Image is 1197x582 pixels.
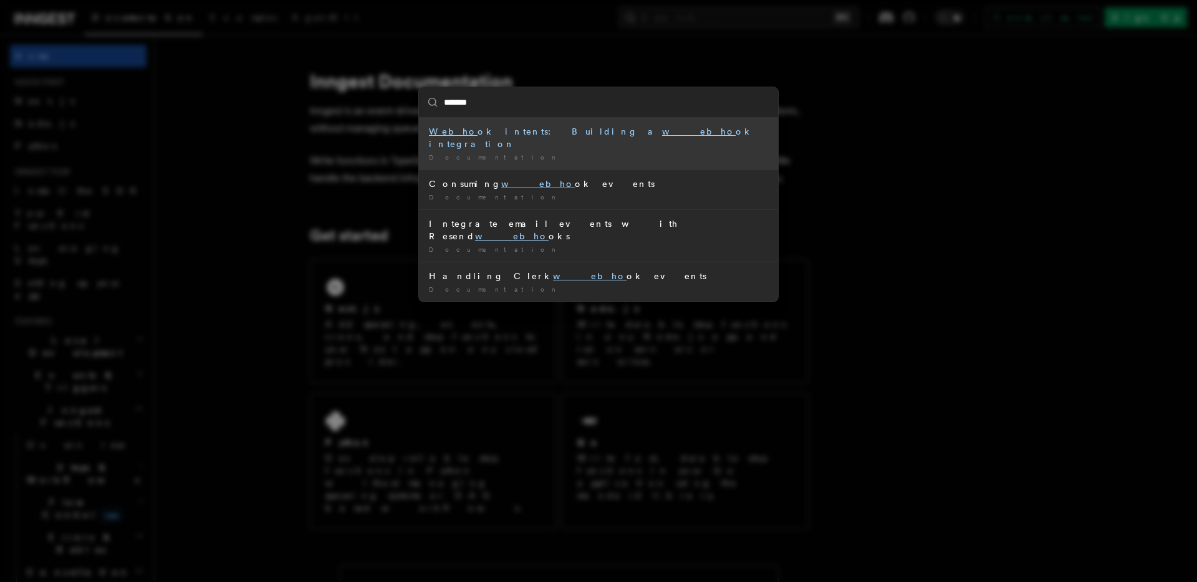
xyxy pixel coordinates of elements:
[429,193,560,201] span: Documentation
[429,125,768,150] div: ok intents: Building a ok integration
[429,126,478,136] mark: Webho
[429,285,560,293] span: Documentation
[475,231,549,241] mark: webho
[429,178,768,190] div: Consuming ok events
[429,270,768,282] div: Handling Clerk ok events
[429,246,560,253] span: Documentation
[429,153,560,161] span: Documentation
[429,217,768,242] div: Integrate email events with Resend oks
[501,179,575,189] mark: webho
[553,271,627,281] mark: webho
[662,126,736,136] mark: webho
